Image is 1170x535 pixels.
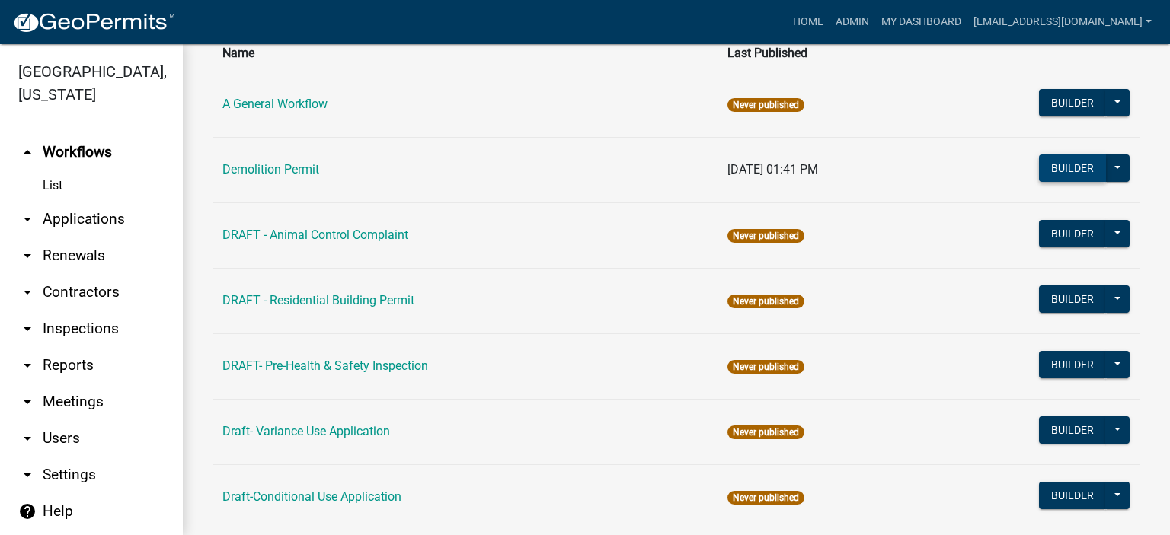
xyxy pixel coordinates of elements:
[875,8,967,37] a: My Dashboard
[1039,285,1106,313] button: Builder
[727,162,818,177] span: [DATE] 01:41 PM
[18,143,37,161] i: arrow_drop_up
[18,320,37,338] i: arrow_drop_down
[1039,220,1106,247] button: Builder
[222,162,319,177] a: Demolition Permit
[727,295,804,308] span: Never published
[1039,89,1106,116] button: Builder
[222,97,328,111] a: A General Workflow
[967,8,1158,37] a: [EMAIL_ADDRESS][DOMAIN_NAME]
[1039,416,1106,444] button: Builder
[222,228,408,242] a: DRAFT - Animal Control Complaint
[222,424,390,438] a: Draft- Variance Use Application
[1039,154,1106,182] button: Builder
[727,491,804,505] span: Never published
[18,502,37,521] i: help
[18,283,37,301] i: arrow_drop_down
[787,8,830,37] a: Home
[727,229,804,243] span: Never published
[727,360,804,374] span: Never published
[222,489,401,504] a: Draft-Conditional Use Application
[18,466,37,484] i: arrow_drop_down
[213,34,718,72] th: Name
[18,393,37,411] i: arrow_drop_down
[18,429,37,447] i: arrow_drop_down
[222,293,414,307] a: DRAFT - Residential Building Permit
[18,210,37,228] i: arrow_drop_down
[727,98,804,112] span: Never published
[1039,482,1106,509] button: Builder
[830,8,875,37] a: Admin
[727,425,804,439] span: Never published
[18,356,37,374] i: arrow_drop_down
[1039,351,1106,378] button: Builder
[718,34,928,72] th: Last Published
[222,358,428,373] a: DRAFT- Pre-Health & Safety Inspection
[18,247,37,265] i: arrow_drop_down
